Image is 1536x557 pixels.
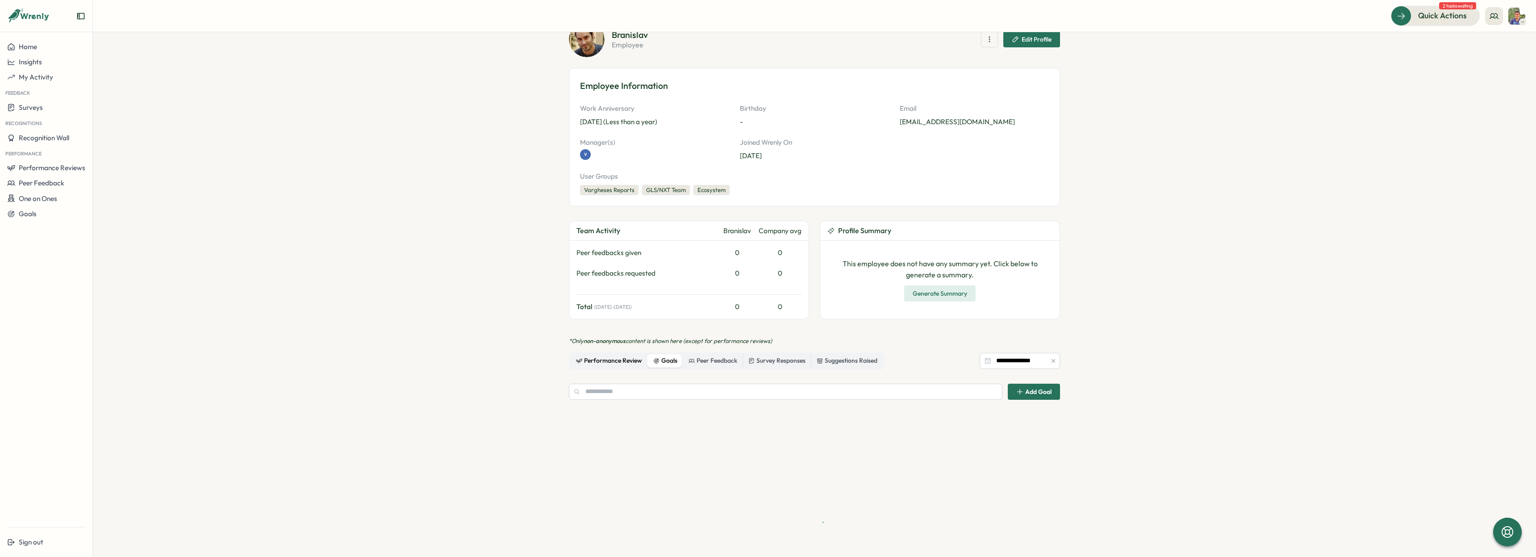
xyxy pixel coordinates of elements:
[689,356,737,366] div: Peer Feedback
[759,226,801,236] div: Company avg
[913,286,967,301] span: Generate Summary
[569,21,605,57] img: Branislav
[900,117,1049,127] p: [EMAIL_ADDRESS][DOMAIN_NAME]
[719,302,755,312] div: 0
[759,268,801,278] div: 0
[569,337,1060,345] p: *Only content is shown here (except for performance reviews)
[904,285,976,302] button: Generate Summary
[19,538,43,546] span: Sign out
[576,225,716,236] div: Team Activity
[580,185,639,196] div: Vargheses Reports
[1003,31,1060,47] button: Edit Profile
[759,302,801,312] div: 0
[759,248,801,258] div: 0
[1025,389,1052,395] span: Add Goal
[835,258,1045,281] p: This employee does not have any summary yet. Click below to generate a summary.
[900,104,1049,113] p: Email
[740,117,889,127] p: -
[1418,10,1467,21] span: Quick Actions
[580,149,591,160] a: V
[719,226,755,236] div: Branislav
[580,172,1049,181] p: User Groups
[748,356,806,366] div: Survey Responses
[1439,2,1476,9] span: 2 tasks waiting
[838,225,891,236] span: Profile Summary
[1391,6,1480,25] button: Quick Actions
[19,209,37,218] span: Goals
[576,268,716,278] div: Peer feedbacks requested
[653,356,677,366] div: Goals
[612,30,648,39] h2: Branislav
[1008,384,1060,400] button: Add Goal
[580,138,729,147] p: Manager(s)
[740,104,889,113] p: Birthday
[19,194,57,203] span: One on Ones
[740,138,889,147] p: Joined Wrenly On
[19,103,43,112] span: Surveys
[19,42,37,51] span: Home
[1508,8,1525,25] img: Varghese
[740,151,889,161] p: [DATE]
[576,356,642,366] div: Performance Review
[580,104,729,113] p: Work Anniversary
[584,151,587,158] span: V
[576,302,593,312] span: Total
[580,79,1049,93] h3: Employee Information
[19,163,85,172] span: Performance Reviews
[76,12,85,21] button: Expand sidebar
[719,268,755,278] div: 0
[19,134,69,142] span: Recognition Wall
[642,185,690,196] div: GLS/NXT Team
[1022,36,1052,42] span: Edit Profile
[19,179,64,187] span: Peer Feedback
[576,248,716,258] div: Peer feedbacks given
[584,337,626,344] span: non-anonymous
[719,248,755,258] div: 0
[612,41,648,48] p: employee
[580,117,729,127] p: [DATE] (Less than a year)
[817,356,877,366] div: Suggestions Raised
[19,73,53,81] span: My Activity
[693,185,730,196] div: Ecosystem
[594,304,631,310] span: ( [DATE] - [DATE] )
[19,58,42,66] span: Insights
